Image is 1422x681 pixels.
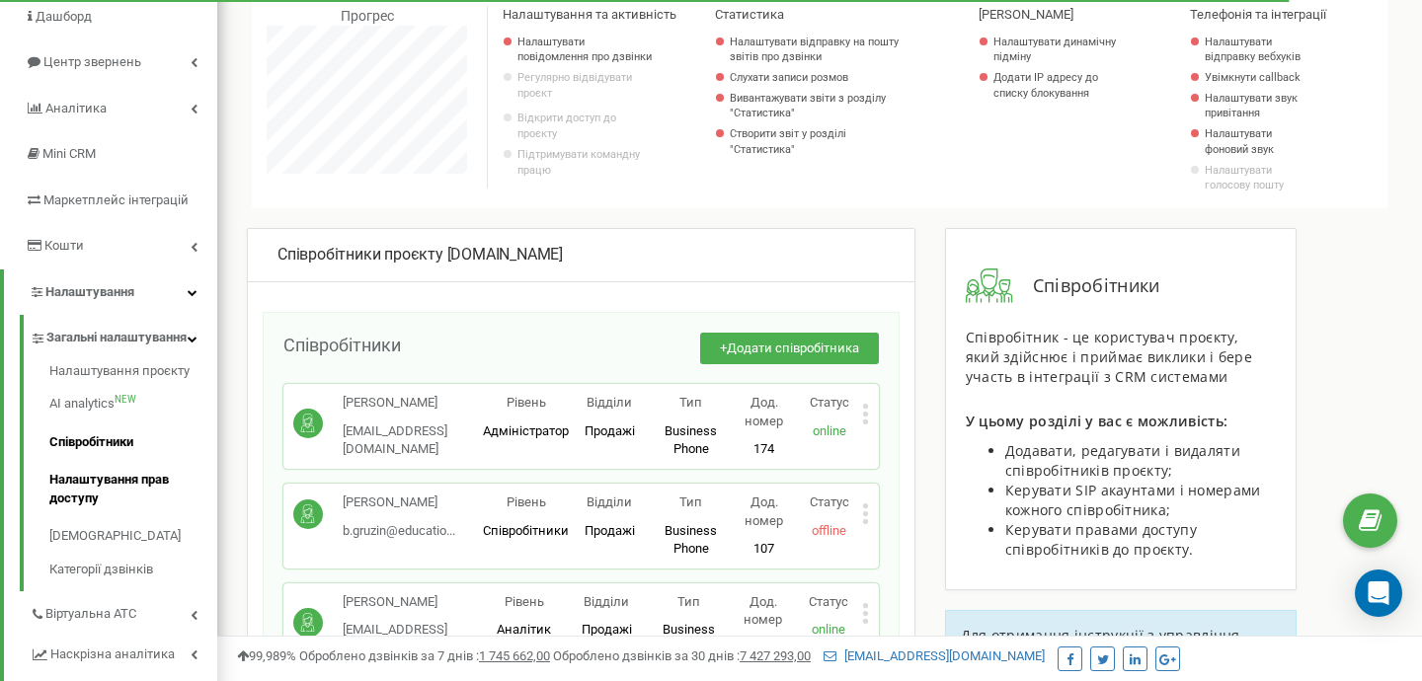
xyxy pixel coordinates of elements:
[45,284,134,299] span: Налаштування
[483,523,569,538] span: Співробітники
[745,395,783,428] span: Дод. номер
[966,412,1228,430] span: У цьому розділі у вас є можливість:
[507,395,546,410] span: Рівень
[966,328,1252,386] span: Співробітник - це користувач проєкту, який здійснює і приймає виклики і бере участь в інтеграції ...
[299,648,550,663] span: Оброблено дзвінків за 7 днів :
[49,423,217,462] a: Співробітники
[665,423,717,457] span: Business Phone
[740,648,811,663] u: 7 427 293,00
[237,648,296,663] span: 99,989%
[993,70,1128,101] a: Додати IP адресу до списку блокування
[43,54,141,69] span: Центр звернень
[483,423,569,438] span: Адміністратор
[732,440,797,459] p: 174
[732,540,797,559] p: 107
[993,35,1128,65] a: Налаштувати динамічну підміну
[582,622,632,637] span: Продажі
[343,493,455,512] p: [PERSON_NAME]
[49,362,217,386] a: Налаштування проєкту
[30,591,217,632] a: Віртуальна АТС
[1005,520,1197,559] span: Керувати правами доступу співробітників до проєкту.
[507,494,546,509] span: Рівень
[1205,35,1315,65] a: Налаштувати відправку вебхуків
[715,7,784,22] span: Статистика
[50,645,175,664] span: Наскрізна аналітика
[1205,91,1315,121] a: Налаштувати звук привітання
[1013,273,1160,299] span: Співробітники
[341,8,394,24] span: Прогрес
[517,147,652,178] p: Підтримувати командну працю
[277,244,885,266] div: [DOMAIN_NAME]
[1205,163,1315,193] a: Налаштувати голосову пошту
[36,9,92,24] span: Дашборд
[343,523,455,538] span: b.gruzin@educatio...
[49,517,217,556] a: [DEMOGRAPHIC_DATA]
[587,395,632,410] span: Відділи
[730,70,901,86] a: Слухати записи розмов
[961,626,1240,664] span: Для отримання інструкції з управління співробітниками проєкту перейдіть до
[587,494,632,509] span: Відділи
[497,622,551,637] span: Аналітик
[1205,126,1315,157] a: Налаштувати фоновий звук
[730,91,901,121] a: Вивантажувати звіти з розділу "Статистика"
[1005,441,1240,480] span: Додавати, редагувати і видаляти співробітників проєкту;
[283,335,401,355] span: Співробітники
[49,556,217,579] a: Категорії дзвінків
[585,423,635,438] span: Продажі
[4,269,217,316] a: Налаштування
[663,622,715,655] span: Business Phone
[43,192,189,207] span: Маркетплейс інтеграцій
[343,422,483,459] p: [EMAIL_ADDRESS][DOMAIN_NAME]
[517,70,652,101] p: Регулярно відвідувати проєкт
[730,35,901,65] a: Налаштувати відправку на пошту звітів про дзвінки
[1190,7,1326,22] span: Телефонія та інтеграції
[809,594,848,609] span: Статус
[810,395,849,410] span: Статус
[343,622,447,655] span: [EMAIL_ADDRESS][DOMAIN_NAME]
[679,494,702,509] span: Тип
[700,333,879,365] button: +Додати співробітника
[665,523,717,557] span: Business Phone
[1005,481,1261,519] span: Керувати SIP акаунтами і номерами кожного співробітника;
[49,461,217,517] a: Налаштування прав доступу
[677,594,700,609] span: Тип
[46,329,187,347] span: Загальні налаштування
[727,340,859,355] span: Додати співробітника
[824,648,1045,663] a: [EMAIL_ADDRESS][DOMAIN_NAME]
[45,101,107,115] span: Аналiтика
[730,126,901,157] a: Створити звіт у розділі "Статистика"
[343,593,483,612] p: [PERSON_NAME]
[744,594,782,628] span: Дод. номер
[517,35,652,65] a: Налаштувати повідомлення про дзвінки
[30,315,217,355] a: Загальні налаштування
[979,7,1073,22] span: [PERSON_NAME]
[810,494,849,509] span: Статус
[30,632,217,672] a: Наскрізна аналітика
[505,594,544,609] span: Рівень
[503,7,676,22] span: Налаштування та активність
[745,494,783,528] span: Дод. номер
[44,238,84,253] span: Кошти
[1355,569,1402,617] div: Open Intercom Messenger
[553,648,811,663] span: Оброблено дзвінків за 30 днів :
[343,394,483,413] p: [PERSON_NAME]
[812,622,845,637] span: online
[679,395,702,410] span: Тип
[517,111,652,141] a: Відкрити доступ до проєкту
[585,523,635,538] span: Продажі
[813,423,846,438] span: online
[812,523,846,538] span: offline
[584,594,629,609] span: Відділи
[49,385,217,423] a: AI analyticsNEW
[45,605,136,624] span: Віртуальна АТС
[1205,70,1315,86] a: Увімкнути callback
[277,245,443,264] span: Співробітники проєкту
[42,146,96,161] span: Mini CRM
[479,648,550,663] u: 1 745 662,00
